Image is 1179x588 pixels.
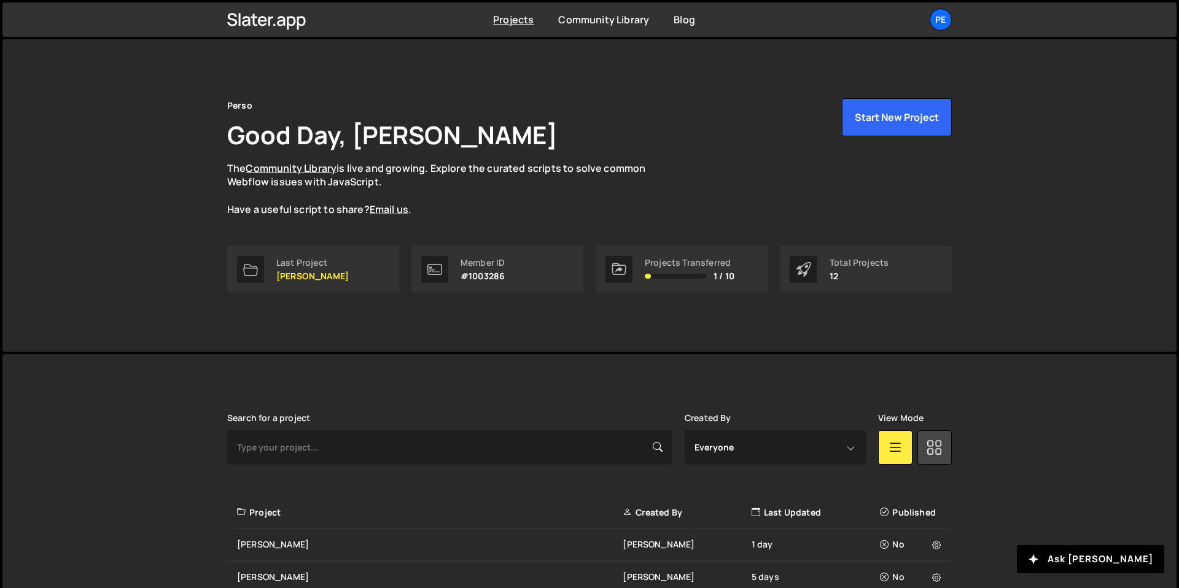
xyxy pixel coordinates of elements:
a: Community Library [246,161,337,175]
div: 5 days [752,571,880,583]
div: No [880,571,944,583]
a: Projects [493,13,534,26]
label: Search for a project [227,413,310,423]
div: 1 day [752,538,880,551]
div: Member ID [461,258,505,268]
a: [PERSON_NAME] [PERSON_NAME] 1 day No [227,528,952,561]
div: Total Projects [830,258,889,268]
label: View Mode [878,413,924,423]
div: [PERSON_NAME] [623,538,751,551]
a: Last Project [PERSON_NAME] [227,246,399,293]
div: [PERSON_NAME] [623,571,751,583]
div: Published [880,506,944,519]
button: Start New Project [842,98,952,136]
label: Created By [685,413,731,423]
div: Project [237,506,623,519]
div: Last Project [276,258,349,268]
div: Last Updated [752,506,880,519]
a: Pe [930,9,952,31]
div: Perso [227,98,252,113]
span: 1 / 10 [714,271,734,281]
p: [PERSON_NAME] [276,271,349,281]
p: #1003286 [461,271,505,281]
a: Community Library [558,13,649,26]
button: Ask [PERSON_NAME] [1017,545,1164,573]
p: The is live and growing. Explore the curated scripts to solve common Webflow issues with JavaScri... [227,161,669,217]
p: 12 [830,271,889,281]
div: Created By [623,506,751,519]
a: Email us [370,203,408,216]
div: [PERSON_NAME] [237,571,623,583]
div: No [880,538,944,551]
div: Projects Transferred [645,258,734,268]
h1: Good Day, [PERSON_NAME] [227,118,558,152]
div: [PERSON_NAME] [237,538,623,551]
input: Type your project... [227,430,672,465]
a: Blog [674,13,695,26]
